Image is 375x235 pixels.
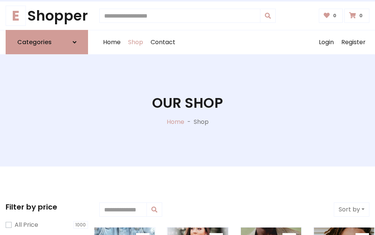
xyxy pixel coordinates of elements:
span: 0 [357,12,365,19]
a: Shop [124,30,147,54]
h5: Filter by price [6,202,88,211]
p: - [184,117,194,126]
span: 0 [331,12,338,19]
p: Shop [194,117,209,126]
a: EShopper [6,7,88,24]
a: Contact [147,30,179,54]
a: 0 [344,9,369,23]
a: Home [99,30,124,54]
button: Sort by [334,202,369,217]
h1: Shopper [6,7,88,24]
a: Register [338,30,369,54]
h1: Our Shop [152,95,223,111]
label: All Price [15,220,38,229]
span: E [6,6,26,26]
h6: Categories [17,39,52,46]
a: Categories [6,30,88,54]
a: 0 [319,9,343,23]
a: Login [315,30,338,54]
a: Home [167,117,184,126]
span: 1000 [73,221,88,229]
